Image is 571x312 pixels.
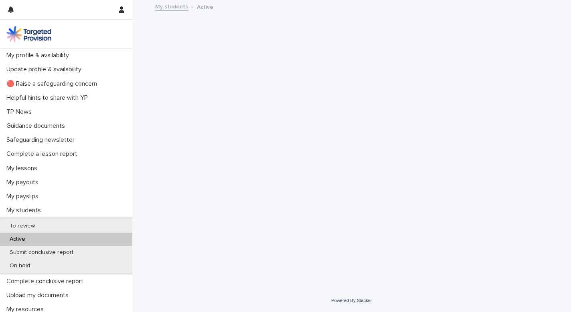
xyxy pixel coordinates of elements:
p: My payslips [3,193,45,200]
a: My students [155,2,188,11]
img: M5nRWzHhSzIhMunXDL62 [6,26,51,42]
a: Powered By Stacker [331,298,372,303]
p: Complete conclusive report [3,278,90,285]
p: Helpful hints to share with YP [3,94,94,102]
p: Active [197,2,213,11]
p: Submit conclusive report [3,249,80,256]
p: Guidance documents [3,122,71,130]
p: TP News [3,108,38,116]
p: To review [3,223,41,229]
p: Update profile & availability [3,66,88,73]
p: 🔴 Raise a safeguarding concern [3,80,103,88]
p: On hold [3,262,36,269]
p: Active [3,236,32,243]
p: My students [3,207,47,214]
p: Safeguarding newsletter [3,136,81,144]
p: My profile & availability [3,52,75,59]
p: Complete a lesson report [3,150,84,158]
p: Upload my documents [3,292,75,299]
p: My lessons [3,165,44,172]
p: My payouts [3,179,45,186]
